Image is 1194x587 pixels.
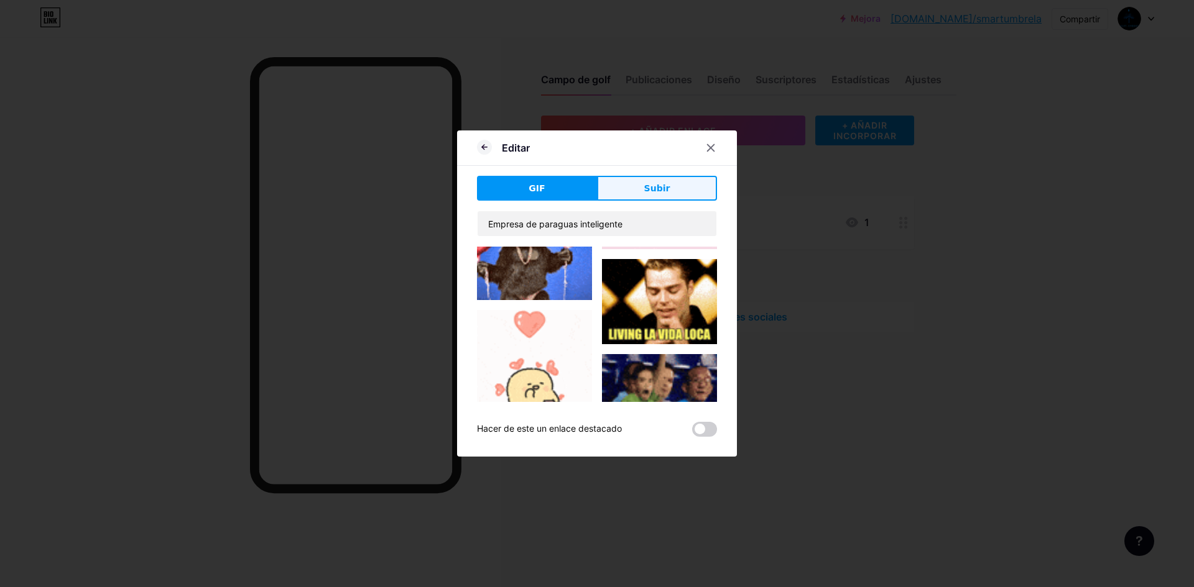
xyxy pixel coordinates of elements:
img: Gihpy [602,354,717,469]
input: Buscar [478,211,716,236]
font: Hacer de este un enlace destacado [477,423,622,434]
font: Editar [502,142,530,154]
font: Subir [644,183,670,193]
button: GIF [477,176,597,201]
img: Gihpy [477,310,592,425]
button: Subir [597,176,717,201]
img: Gihpy [602,259,717,344]
font: GIF [529,183,545,193]
img: Gihpy [477,212,592,300]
